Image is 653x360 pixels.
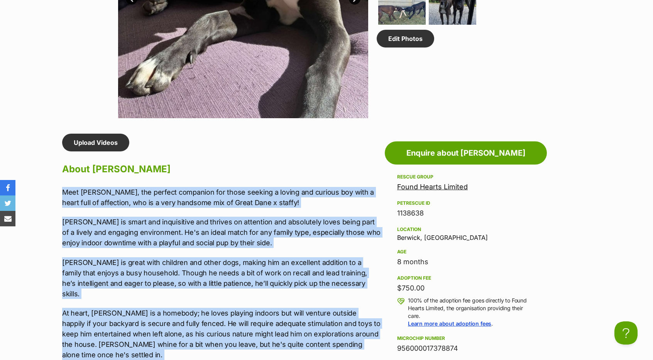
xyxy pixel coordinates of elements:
[62,161,381,178] h2: About [PERSON_NAME]
[397,335,535,341] div: Microchip number
[408,320,491,327] a: Learn more about adoption fees
[62,217,381,248] p: [PERSON_NAME] is smart and inquisitive and thrives on attention and absolutely loves being part o...
[397,208,535,219] div: 1138638
[62,187,381,208] p: Meet [PERSON_NAME], the perfect companion for those seeking a loving and curious boy with a heart...
[62,308,381,360] p: At heart, [PERSON_NAME] is a homebody; he loves playing indoors but will venture outside happily ...
[397,225,535,241] div: Berwick, [GEOGRAPHIC_DATA]
[397,283,535,294] div: $750.00
[397,183,468,191] a: Found Hearts Limited
[397,174,535,180] div: Rescue group
[377,30,434,48] a: Edit Photos
[397,256,535,267] div: 8 months
[397,200,535,206] div: PetRescue ID
[614,321,638,345] iframe: Help Scout Beacon - Open
[385,141,547,165] a: Enquire about [PERSON_NAME]
[397,275,535,281] div: Adoption fee
[397,226,535,233] div: Location
[62,134,129,151] a: Upload Videos
[397,343,535,354] div: 956000017378874
[397,249,535,255] div: Age
[62,257,381,299] p: [PERSON_NAME] is great with children and other dogs, making him an excellent addition to a family...
[408,297,535,328] p: 100% of the adoption fee goes directly to Found Hearts Limited, the organisation providing their ...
